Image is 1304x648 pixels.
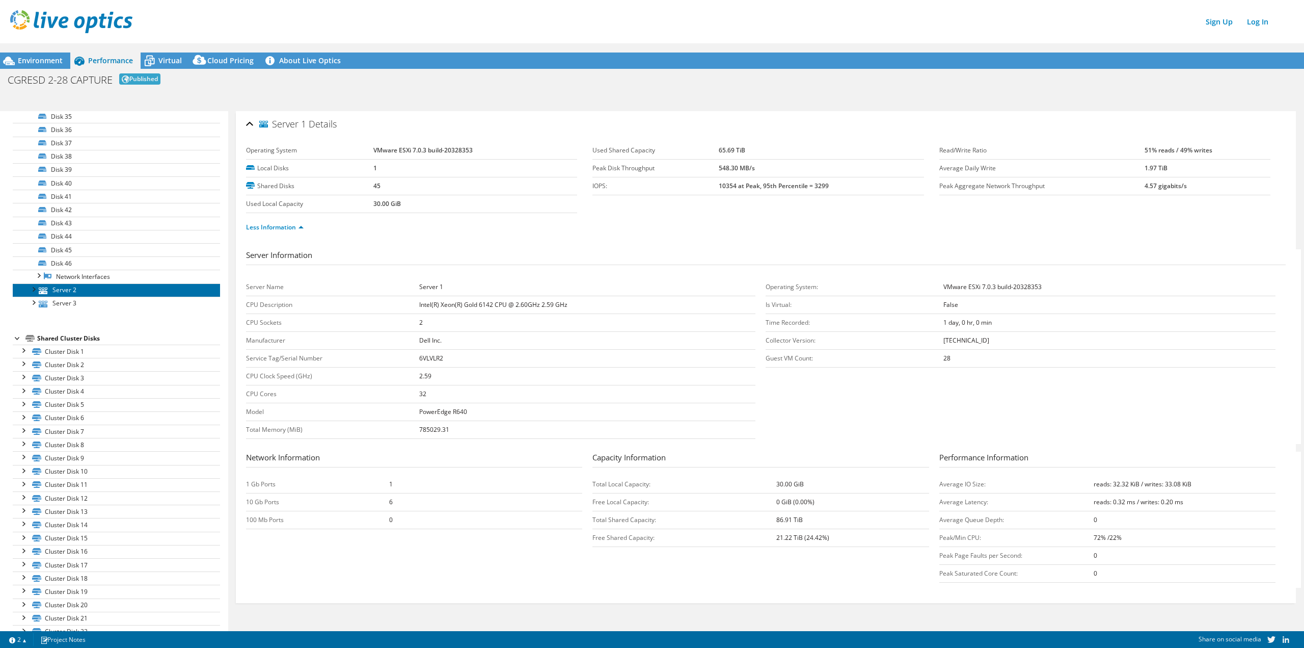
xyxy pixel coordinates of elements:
b: 6VLVLR2 [419,354,443,362]
td: 10 Gb Ports [246,494,389,511]
td: Average IO Size: [939,476,1094,494]
td: Operating System: [766,278,943,296]
a: Cluster Disk 3 [13,371,220,384]
td: 1 Gb Ports [246,476,389,494]
a: Cluster Disk 14 [13,518,220,531]
a: Cluster Disk 12 [13,491,220,505]
a: Cluster Disk 20 [13,599,220,612]
b: VMware ESXi 7.0.3 build-20328353 [943,282,1042,291]
b: 32 [419,390,426,398]
b: VMware ESXi 7.0.3 build-20328353 [373,146,473,154]
a: Disk 45 [13,243,220,256]
span: Performance [88,56,133,65]
a: Disk 35 [13,110,220,123]
b: 1 day, 0 hr, 0 min [943,318,992,327]
label: Used Local Capacity [246,199,373,209]
a: Cluster Disk 10 [13,465,220,478]
b: 86.91 TiB [776,515,803,524]
td: Peak/Min CPU: [939,529,1094,547]
b: 30.00 GiB [776,480,804,488]
img: live_optics_svg.svg [10,10,132,33]
a: Cluster Disk 1 [13,345,220,358]
td: Service Tag/Serial Number [246,350,419,368]
a: Disk 43 [13,217,220,230]
label: Operating System [246,145,373,155]
td: Guest VM Count: [766,350,943,368]
td: Free Shared Capacity: [592,529,776,547]
a: Server 3 [13,297,220,310]
b: 2 [419,318,423,327]
td: Total Local Capacity: [592,476,776,494]
td: Time Recorded: [766,314,943,332]
td: Average Latency: [939,494,1094,511]
a: Cluster Disk 7 [13,425,220,438]
h1: CGRESD 2-28 CAPTURE [8,75,113,85]
a: Cluster Disk 21 [13,612,220,625]
b: reads: 32.32 KiB / writes: 33.08 KiB [1094,480,1191,488]
a: Cluster Disk 22 [13,625,220,638]
b: 28 [943,354,950,362]
a: Cluster Disk 16 [13,545,220,558]
b: 548.30 MB/s [719,164,755,172]
td: Free Local Capacity: [592,494,776,511]
h3: Performance Information [939,452,1275,468]
td: Collector Version: [766,332,943,350]
b: 45 [373,182,381,190]
label: Peak Disk Throughput [592,163,719,173]
a: Disk 37 [13,137,220,150]
a: Cluster Disk 2 [13,358,220,371]
a: Disk 38 [13,150,220,163]
b: 0 [389,515,393,524]
td: Peak Saturated Core Count: [939,565,1094,583]
b: [TECHNICAL_ID] [943,336,989,345]
a: Log In [1242,14,1273,29]
b: 1.97 TiB [1145,164,1167,172]
td: Total Memory (MiB) [246,421,419,439]
a: Cluster Disk 8 [13,438,220,451]
b: 10354 at Peak, 95th Percentile = 3299 [719,182,829,190]
td: CPU Clock Speed (GHz) [246,368,419,385]
td: Total Shared Capacity: [592,511,776,529]
b: reads: 0.32 ms / writes: 0.20 ms [1094,498,1183,506]
b: 6 [389,498,393,506]
a: Network Interfaces [13,270,220,283]
span: Environment [18,56,63,65]
b: 4.57 gigabits/s [1145,182,1187,190]
b: 65.69 TiB [719,146,745,154]
td: Average Queue Depth: [939,511,1094,529]
a: Cluster Disk 18 [13,572,220,585]
b: 2.59 [419,372,431,380]
a: Cluster Disk 13 [13,505,220,518]
td: Peak Page Faults per Second: [939,547,1094,565]
span: Share on social media [1199,635,1261,643]
td: Model [246,403,419,421]
label: Read/Write Ratio [939,145,1145,155]
a: Disk 46 [13,256,220,270]
a: Cluster Disk 15 [13,532,220,545]
b: 0 [1094,515,1097,524]
a: Cluster Disk 11 [13,478,220,491]
span: Cloud Pricing [207,56,254,65]
a: Disk 36 [13,123,220,136]
b: 1 [389,480,393,488]
a: 2 [2,633,34,646]
a: Cluster Disk 17 [13,558,220,572]
a: Cluster Disk 9 [13,451,220,464]
b: 72% /22% [1094,533,1122,542]
b: 30.00 GiB [373,199,401,208]
a: About Live Optics [261,53,348,69]
b: 1 [373,164,377,172]
b: 0 GiB (0.00%) [776,498,814,506]
label: IOPS: [592,181,719,191]
h3: Capacity Information [592,452,929,468]
a: Server 2 [13,283,220,297]
td: Manufacturer [246,332,419,350]
b: Intel(R) Xeon(R) Gold 6142 CPU @ 2.60GHz 2.59 GHz [419,300,567,309]
td: Is Virtual: [766,296,943,314]
a: Cluster Disk 19 [13,585,220,598]
label: Shared Disks [246,181,373,191]
b: 21.22 TiB (24.42%) [776,533,829,542]
label: Average Daily Write [939,163,1145,173]
h3: Server Information [246,249,1286,265]
td: CPU Cores [246,385,419,403]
